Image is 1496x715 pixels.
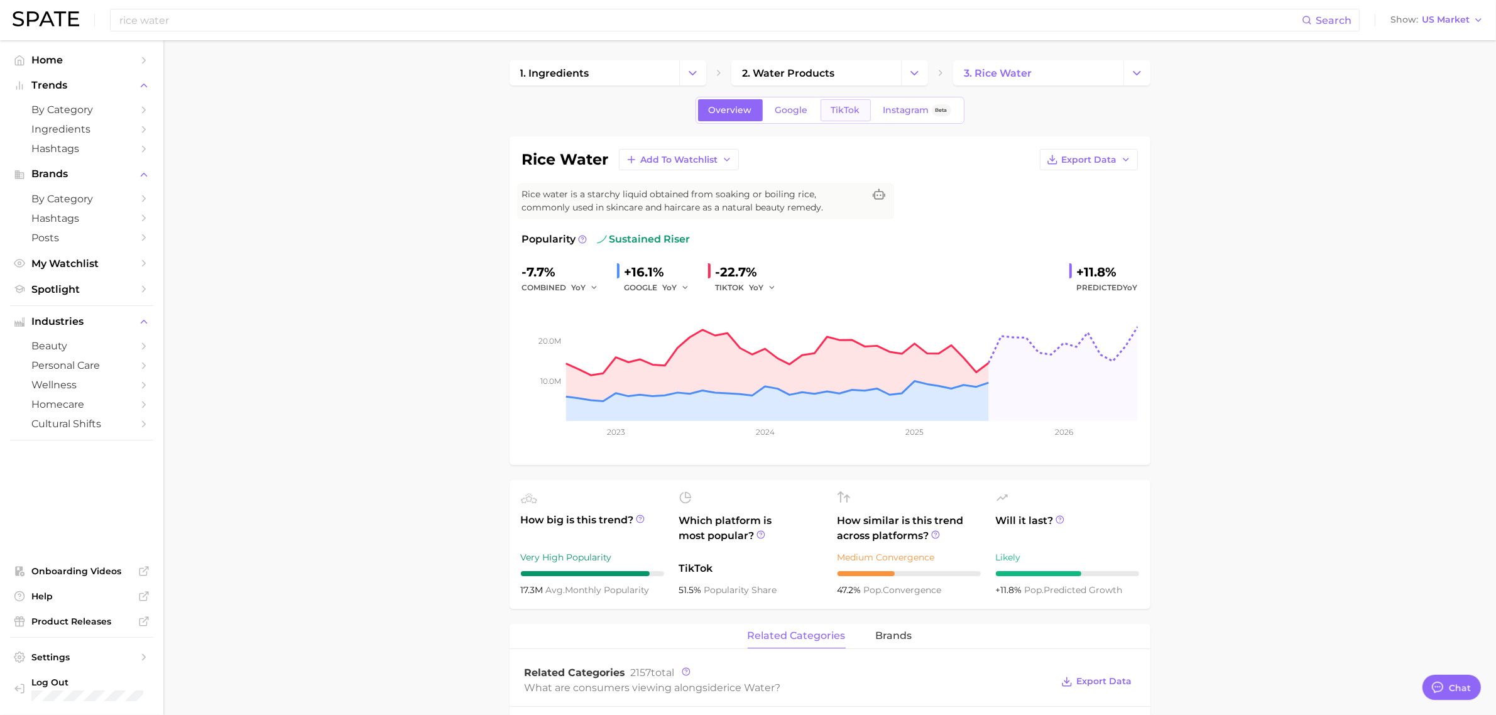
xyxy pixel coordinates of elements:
img: SPATE [13,11,79,26]
button: YoY [572,280,599,295]
span: 2. water products [742,67,834,79]
a: InstagramBeta [873,99,962,121]
a: TikTok [821,99,871,121]
a: Settings [10,648,153,667]
a: personal care [10,356,153,375]
span: convergence [864,584,942,596]
tspan: 2024 [755,427,774,437]
div: 6 / 10 [996,571,1139,576]
div: 4 / 10 [838,571,981,576]
span: related categories [748,630,846,641]
span: Help [31,591,132,602]
span: How similar is this trend across platforms? [838,513,981,543]
button: Industries [10,312,153,331]
a: Overview [698,99,763,121]
a: 2. water products [731,60,901,85]
span: Trends [31,80,132,91]
span: brands [876,630,912,641]
a: 1. ingredients [510,60,679,85]
span: Related Categories [525,667,626,679]
span: Predicted [1077,280,1138,295]
tspan: 2026 [1054,427,1073,437]
span: Which platform is most popular? [679,513,822,555]
div: Very High Popularity [521,550,664,565]
span: 3. rice water [964,67,1032,79]
span: Overview [709,105,752,116]
div: TIKTOK [716,280,785,295]
a: Spotlight [10,280,153,299]
a: Google [765,99,819,121]
span: Hashtags [31,143,132,155]
span: My Watchlist [31,258,132,270]
button: Change Category [1123,60,1150,85]
span: cultural shifts [31,418,132,430]
tspan: 2025 [905,427,924,437]
span: TikTok [679,561,822,576]
span: +11.8% [996,584,1025,596]
span: Hashtags [31,212,132,224]
a: homecare [10,395,153,414]
span: Beta [936,105,947,116]
span: Industries [31,316,132,327]
span: Home [31,54,132,66]
a: by Category [10,100,153,119]
div: +16.1% [625,262,698,282]
span: rice water [724,682,775,694]
input: Search here for a brand, industry, or ingredient [118,9,1302,31]
a: Onboarding Videos [10,562,153,581]
span: total [631,667,675,679]
a: Ingredients [10,119,153,139]
a: wellness [10,375,153,395]
span: Log Out [31,677,194,688]
a: Log out. Currently logged in with e-mail michelle.ng@mavbeautybrands.com. [10,673,153,706]
span: YoY [663,282,677,293]
span: wellness [31,379,132,391]
img: sustained riser [597,234,607,244]
div: GOOGLE [625,280,698,295]
span: Rice water is a starchy liquid obtained from soaking or boiling rice, commonly used in skincare a... [522,188,864,214]
a: Home [10,50,153,70]
span: Instagram [883,105,929,116]
abbr: average [546,584,565,596]
span: monthly popularity [546,584,650,596]
div: Likely [996,550,1139,565]
span: by Category [31,193,132,205]
button: Brands [10,165,153,183]
a: 3. rice water [953,60,1123,85]
span: Product Releases [31,616,132,627]
span: Will it last? [996,513,1139,543]
a: Hashtags [10,209,153,228]
a: by Category [10,189,153,209]
span: Show [1390,16,1418,23]
span: 2157 [631,667,652,679]
abbr: popularity index [1025,584,1044,596]
button: YoY [663,280,690,295]
span: popularity share [704,584,777,596]
abbr: popularity index [864,584,883,596]
span: homecare [31,398,132,410]
button: Add to Watchlist [619,149,739,170]
span: Ingredients [31,123,132,135]
span: YoY [1123,283,1138,292]
a: My Watchlist [10,254,153,273]
div: -22.7% [716,262,785,282]
div: What are consumers viewing alongside ? [525,679,1052,696]
button: Change Category [679,60,706,85]
button: Trends [10,76,153,95]
span: sustained riser [597,232,691,247]
span: Brands [31,168,132,180]
span: Export Data [1062,155,1117,165]
span: Posts [31,232,132,244]
h1: rice water [522,152,609,167]
span: YoY [750,282,764,293]
div: 9 / 10 [521,571,664,576]
div: +11.8% [1077,262,1138,282]
span: TikTok [831,105,860,116]
span: personal care [31,359,132,371]
a: Product Releases [10,612,153,631]
span: Onboarding Videos [31,565,132,577]
span: 51.5% [679,584,704,596]
span: 17.3m [521,584,546,596]
button: Export Data [1040,149,1138,170]
span: 1. ingredients [520,67,589,79]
